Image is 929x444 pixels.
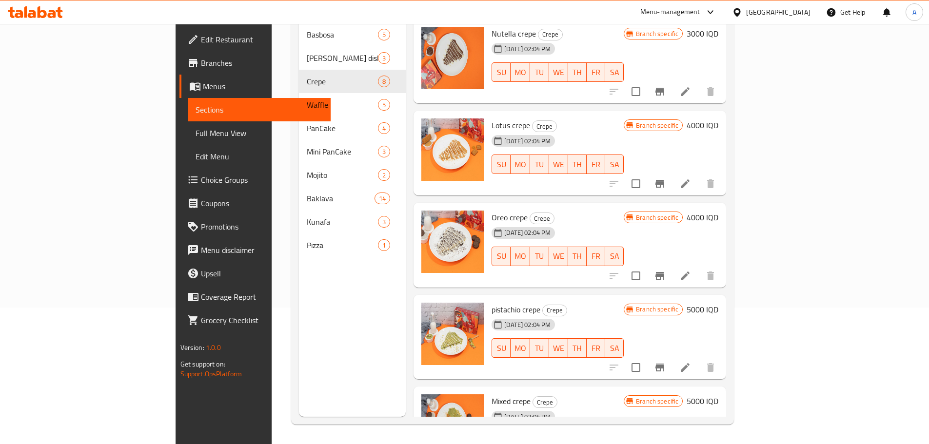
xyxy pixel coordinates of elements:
button: Branch-specific-item [648,172,672,195]
span: TU [534,341,545,355]
span: 3 [378,147,390,156]
span: FR [591,65,601,79]
div: Furfuri dish [307,52,378,64]
a: Edit Menu [188,145,331,168]
button: WE [549,154,568,174]
div: [PERSON_NAME] dish3 [299,46,406,70]
div: Basbosa5 [299,23,406,46]
h6: 5000 IQD [687,303,718,316]
div: items [375,193,390,204]
span: Select to update [626,174,646,194]
span: Coverage Report [201,291,323,303]
button: FR [587,62,605,82]
button: SA [605,154,624,174]
span: Grocery Checklist [201,314,323,326]
span: MO [514,157,526,172]
button: TU [530,338,549,358]
div: Waffle5 [299,93,406,116]
div: items [378,29,390,40]
button: delete [699,356,722,379]
span: PanCake [307,122,378,134]
button: FR [587,338,605,358]
a: Upsell [179,262,331,285]
span: [DATE] 02:04 PM [500,44,554,54]
span: Crepe [533,397,557,408]
a: Edit menu item [679,270,691,282]
span: TU [534,65,545,79]
span: Upsell [201,268,323,279]
div: Mini PanCake3 [299,140,406,163]
div: items [378,239,390,251]
span: SU [496,341,507,355]
span: Oreo crepe [492,210,528,225]
span: [DATE] 02:04 PM [500,320,554,329]
span: Branches [201,57,323,69]
span: Select to update [626,81,646,102]
button: Branch-specific-item [648,356,672,379]
button: SU [492,154,511,174]
span: Branch specific [632,397,682,406]
span: Menu disclaimer [201,244,323,256]
div: items [378,76,390,87]
span: 3 [378,217,390,227]
button: MO [511,62,530,82]
span: FR [591,157,601,172]
a: Edit Restaurant [179,28,331,51]
span: 2 [378,171,390,180]
a: Edit menu item [679,362,691,373]
span: [PERSON_NAME] dish [307,52,378,64]
span: FR [591,341,601,355]
span: MO [514,249,526,263]
span: A [912,7,916,18]
button: FR [587,154,605,174]
h6: 5000 IQD [687,394,718,408]
a: Sections [188,98,331,121]
span: [DATE] 02:04 PM [500,412,554,422]
span: MO [514,65,526,79]
span: Waffle [307,99,378,111]
span: Lotus crepe [492,118,530,133]
span: Coupons [201,197,323,209]
span: Crepe [533,121,556,132]
button: delete [699,80,722,103]
span: Full Menu View [196,127,323,139]
button: WE [549,247,568,266]
span: WE [553,65,564,79]
button: WE [549,338,568,358]
span: TH [572,65,583,79]
div: Crepe [532,120,557,132]
img: pistachio crepe [421,303,484,365]
button: TH [568,338,587,358]
button: MO [511,338,530,358]
span: Get support on: [180,358,225,370]
a: Edit menu item [679,86,691,97]
a: Menu disclaimer [179,238,331,262]
a: Full Menu View [188,121,331,145]
span: SU [496,65,507,79]
span: Edit Restaurant [201,34,323,45]
button: SU [492,338,511,358]
span: Pizza [307,239,378,251]
a: Promotions [179,215,331,238]
div: items [378,216,390,228]
span: Crepe [307,76,378,87]
div: items [378,122,390,134]
div: Baklava14 [299,187,406,210]
span: 14 [375,194,390,203]
span: Sections [196,104,323,116]
span: WE [553,249,564,263]
button: SU [492,247,511,266]
img: Oreo crepe [421,211,484,273]
span: Basbosa [307,29,378,40]
div: Crepe [538,29,563,40]
span: SU [496,249,507,263]
span: Mojito [307,169,378,181]
a: Edit menu item [679,178,691,190]
h6: 4000 IQD [687,211,718,224]
span: 5 [378,100,390,110]
button: MO [511,154,530,174]
span: Edit Menu [196,151,323,162]
button: MO [511,247,530,266]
